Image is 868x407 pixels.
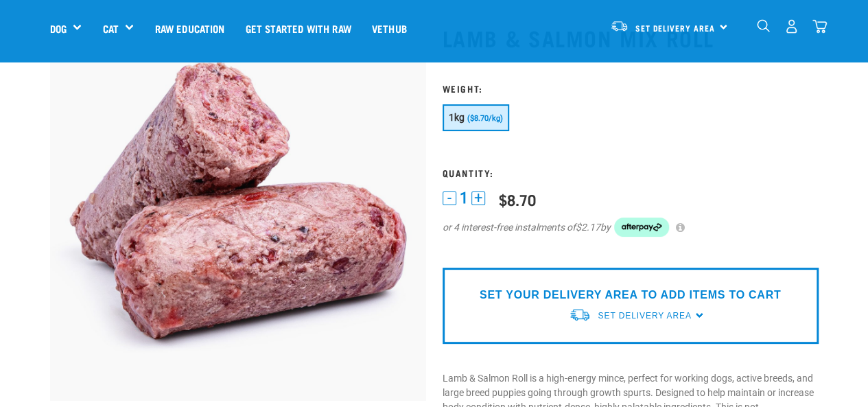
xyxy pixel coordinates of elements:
img: home-icon-1@2x.png [757,19,770,32]
img: user.png [784,19,799,34]
h3: Weight: [443,83,819,93]
img: home-icon@2x.png [812,19,827,34]
span: $2.17 [576,220,600,235]
span: Set Delivery Area [598,311,691,321]
p: SET YOUR DELIVERY AREA TO ADD ITEMS TO CART [480,287,781,303]
a: Get started with Raw [235,1,362,56]
h3: Quantity: [443,167,819,178]
span: ($8.70/kg) [467,114,503,123]
img: van-moving.png [569,307,591,322]
button: - [443,191,456,205]
div: or 4 interest-free instalments of by [443,218,819,237]
a: Dog [50,21,67,36]
div: $8.70 [499,191,536,208]
button: + [471,191,485,205]
span: 1kg [449,112,465,123]
span: 1 [460,191,468,205]
img: 1261 Lamb Salmon Roll 01 [50,25,426,401]
span: Set Delivery Area [635,25,715,30]
a: Raw Education [144,1,235,56]
button: 1kg ($8.70/kg) [443,104,509,131]
a: Cat [102,21,118,36]
img: van-moving.png [610,20,629,32]
a: Vethub [362,1,417,56]
img: Afterpay [614,218,669,237]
